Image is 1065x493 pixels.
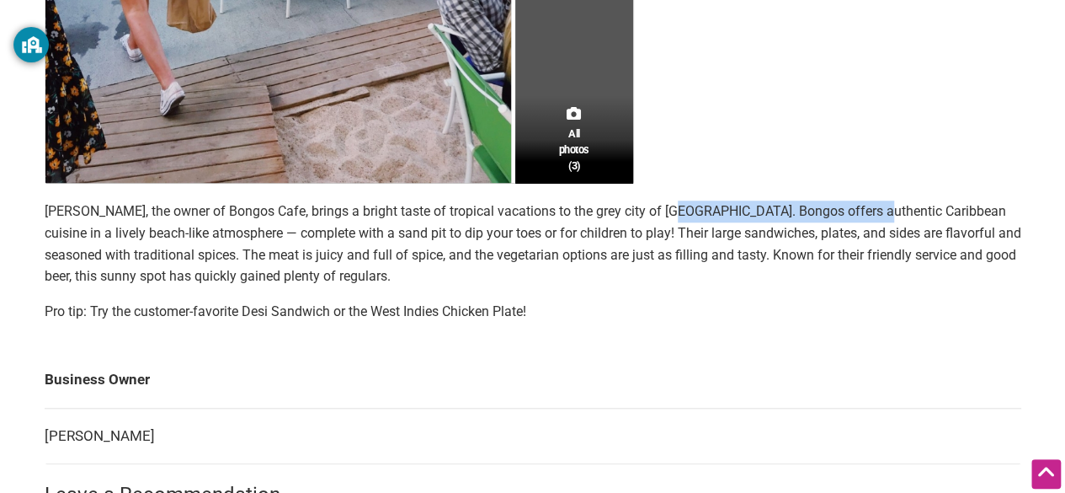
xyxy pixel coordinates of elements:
[559,126,589,174] span: All photos (3)
[45,408,1021,464] td: [PERSON_NAME]
[13,27,49,62] button: GoGuardian Privacy Information
[45,301,1021,323] p: Pro tip: Try the customer-favorite Desi Sandwich or the West Indies Chicken Plate!
[45,352,1021,408] td: Business Owner
[45,201,1021,287] p: [PERSON_NAME], the owner of Bongos Cafe, brings a bright taste of tropical vacations to the grey ...
[1031,459,1061,489] div: Scroll Back to Top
